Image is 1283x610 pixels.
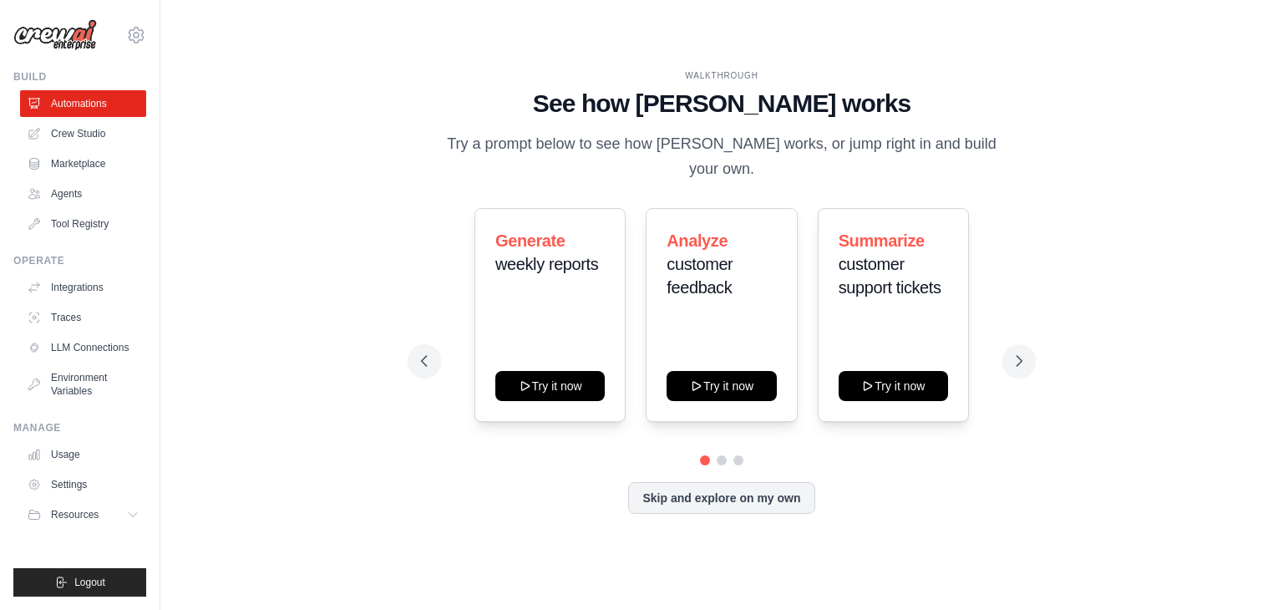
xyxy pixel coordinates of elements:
a: Crew Studio [20,120,146,147]
a: Integrations [20,274,146,301]
span: customer feedback [667,255,733,297]
h1: See how [PERSON_NAME] works [421,89,1022,119]
a: Traces [20,304,146,331]
a: Marketplace [20,150,146,177]
img: Logo [13,19,97,51]
span: Logout [74,576,105,589]
span: Analyze [667,231,728,250]
button: Try it now [495,371,605,401]
div: Manage [13,421,146,435]
button: Try it now [667,371,776,401]
p: Try a prompt below to see how [PERSON_NAME] works, or jump right in and build your own. [441,132,1002,181]
div: Build [13,70,146,84]
button: Resources [20,501,146,528]
a: Settings [20,471,146,498]
a: Usage [20,441,146,468]
a: Environment Variables [20,364,146,404]
a: Tool Registry [20,211,146,237]
button: Skip and explore on my own [628,482,814,514]
span: customer support tickets [839,255,941,297]
span: Resources [51,508,99,521]
span: Summarize [839,231,925,250]
a: Agents [20,180,146,207]
a: LLM Connections [20,334,146,361]
span: Generate [495,231,565,250]
a: Automations [20,90,146,117]
div: Operate [13,254,146,267]
button: Logout [13,568,146,597]
button: Try it now [839,371,948,401]
span: weekly reports [495,255,598,273]
div: WALKTHROUGH [421,69,1022,82]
